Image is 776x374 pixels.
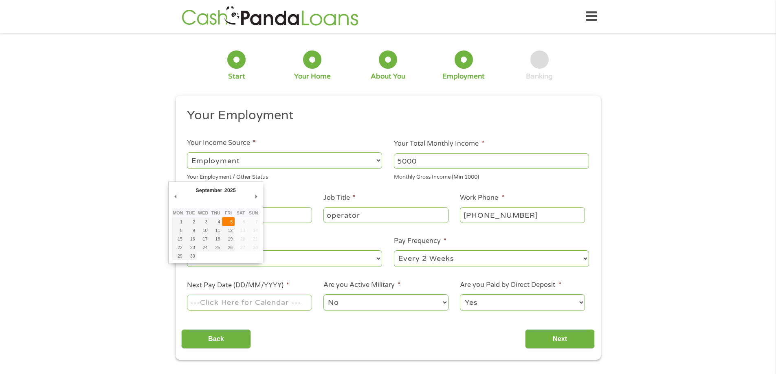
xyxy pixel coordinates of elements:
label: Work Phone [460,194,504,202]
button: 9 [184,226,197,234]
button: 1 [172,217,185,226]
input: Next [525,329,595,349]
button: 24 [197,243,209,252]
abbr: Thursday [211,210,220,215]
abbr: Sunday [249,210,258,215]
input: 1800 [394,153,589,169]
abbr: Wednesday [198,210,208,215]
abbr: Monday [173,210,183,215]
div: 2025 [223,185,237,196]
button: 30 [184,252,197,260]
button: 18 [209,234,222,243]
div: Start [228,72,245,81]
input: Use the arrow keys to pick a date [187,295,312,310]
button: 16 [184,234,197,243]
button: 25 [209,243,222,252]
button: 10 [197,226,209,234]
label: Your Income Source [187,139,256,147]
div: Your Home [294,72,331,81]
abbr: Tuesday [186,210,195,215]
button: 15 [172,234,185,243]
button: 4 [209,217,222,226]
label: Job Title [323,194,356,202]
div: Monthly Gross Income (Min 1000) [394,171,589,182]
button: 2 [184,217,197,226]
div: September [195,185,223,196]
label: Next Pay Date (DD/MM/YYYY) [187,281,289,290]
button: 17 [197,234,209,243]
button: Next Month [253,191,260,202]
abbr: Saturday [237,210,245,215]
label: Your Total Monthly Income [394,140,484,148]
button: 5 [222,217,235,226]
div: Employment [442,72,485,81]
img: GetLoanNow Logo [179,5,361,28]
button: 8 [172,226,185,234]
input: (231) 754-4010 [460,207,585,223]
label: Pay Frequency [394,237,446,245]
input: Cashier [323,207,448,223]
label: Are you Paid by Direct Deposit [460,281,561,289]
label: Are you Active Military [323,281,400,289]
div: Banking [526,72,553,81]
button: 11 [209,226,222,234]
div: About You [371,72,405,81]
button: 22 [172,243,185,252]
div: Your Employment / Other Status [187,171,382,182]
button: Previous Month [172,191,179,202]
input: Back [181,329,251,349]
button: 29 [172,252,185,260]
button: 12 [222,226,235,234]
button: 26 [222,243,235,252]
button: 19 [222,234,235,243]
h2: Your Employment [187,107,583,124]
abbr: Friday [225,210,232,215]
button: 3 [197,217,209,226]
button: 23 [184,243,197,252]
